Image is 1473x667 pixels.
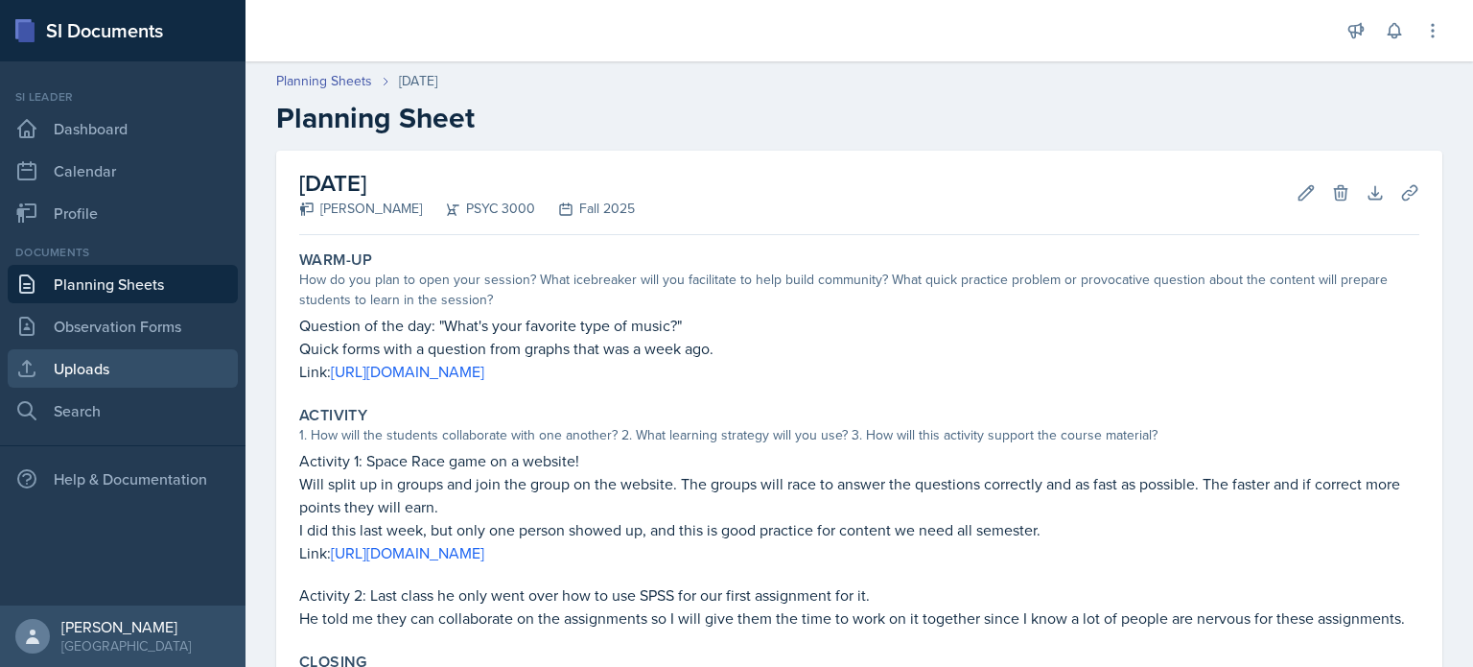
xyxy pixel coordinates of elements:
[8,109,238,148] a: Dashboard
[299,584,1419,607] p: Activity 2: Last class he only went over how to use SPSS for our first assignment for it.
[8,194,238,232] a: Profile
[422,199,535,219] div: PSYC 3000
[331,542,484,563] a: [URL][DOMAIN_NAME]
[299,518,1419,541] p: I did this last week, but only one person showed up, and this is good practice for content we nee...
[299,199,422,219] div: [PERSON_NAME]
[8,88,238,106] div: Si leader
[8,460,238,498] div: Help & Documentation
[299,360,1419,383] p: Link:
[61,636,191,655] div: [GEOGRAPHIC_DATA]
[276,71,372,91] a: Planning Sheets
[299,449,1419,472] p: Activity 1: Space Race game on a website!
[8,265,238,303] a: Planning Sheets
[8,307,238,345] a: Observation Forms
[8,349,238,388] a: Uploads
[299,541,1419,564] p: Link:
[299,406,367,425] label: Activity
[8,244,238,261] div: Documents
[61,617,191,636] div: [PERSON_NAME]
[8,152,238,190] a: Calendar
[299,472,1419,518] p: Will split up in groups and join the group on the website. The groups will race to answer the que...
[299,166,635,201] h2: [DATE]
[535,199,635,219] div: Fall 2025
[299,250,373,270] label: Warm-Up
[276,101,1442,135] h2: Planning Sheet
[299,314,1419,337] p: Question of the day: "What's your favorite type of music?"
[299,337,1419,360] p: Quick forms with a question from graphs that was a week ago.
[299,425,1419,445] div: 1. How will the students collaborate with one another? 2. What learning strategy will you use? 3....
[8,392,238,430] a: Search
[299,270,1419,310] div: How do you plan to open your session? What icebreaker will you facilitate to help build community...
[399,71,437,91] div: [DATE]
[299,607,1419,630] p: He told me they can collaborate on the assignments so I will give them the time to work on it tog...
[331,361,484,382] a: [URL][DOMAIN_NAME]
